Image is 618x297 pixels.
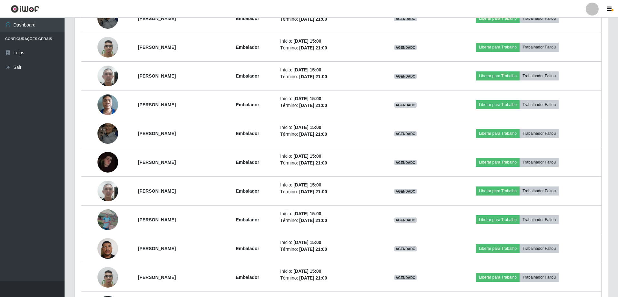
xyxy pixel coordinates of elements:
time: [DATE] 15:00 [293,154,321,159]
button: Trabalhador Faltou [520,43,559,52]
button: Liberar para Trabalho [476,273,520,282]
button: Trabalhador Faltou [520,71,559,80]
li: Término: [280,188,374,195]
li: Término: [280,160,374,166]
span: AGENDADO [394,217,417,223]
span: AGENDADO [394,160,417,165]
button: Trabalhador Faltou [520,215,559,224]
strong: Embalador [236,246,259,251]
strong: [PERSON_NAME] [138,217,176,222]
strong: [PERSON_NAME] [138,188,176,194]
strong: Embalador [236,275,259,280]
img: CoreUI Logo [11,5,39,13]
time: [DATE] 15:00 [293,96,321,101]
strong: [PERSON_NAME] [138,73,176,79]
li: Término: [280,73,374,80]
button: Liberar para Trabalho [476,215,520,224]
span: AGENDADO [394,74,417,79]
time: [DATE] 21:00 [299,103,327,108]
img: 1720641166740.jpeg [97,91,118,118]
strong: [PERSON_NAME] [138,275,176,280]
strong: [PERSON_NAME] [138,131,176,136]
strong: Embalador [236,188,259,194]
button: Trabalhador Faltou [520,129,559,138]
button: Liberar para Trabalho [476,14,520,23]
button: Trabalhador Faltou [520,273,559,282]
strong: Embalador [236,102,259,107]
time: [DATE] 15:00 [293,67,321,72]
span: AGENDADO [394,275,417,280]
span: AGENDADO [394,246,417,251]
img: 1744328731304.jpeg [97,235,118,262]
img: 1655477118165.jpeg [97,5,118,32]
button: Trabalhador Faltou [520,14,559,23]
span: AGENDADO [394,189,417,194]
li: Término: [280,131,374,138]
strong: Embalador [236,16,259,21]
strong: Embalador [236,45,259,50]
time: [DATE] 21:00 [299,160,327,165]
img: 1748216066032.jpeg [97,196,118,243]
span: AGENDADO [394,102,417,108]
strong: [PERSON_NAME] [138,160,176,165]
button: Liberar para Trabalho [476,129,520,138]
img: 1716159554658.jpeg [97,62,118,90]
button: Trabalhador Faltou [520,244,559,253]
li: Início: [280,210,374,217]
button: Liberar para Trabalho [476,71,520,80]
li: Início: [280,239,374,246]
li: Término: [280,246,374,253]
button: Liberar para Trabalho [476,158,520,167]
strong: [PERSON_NAME] [138,246,176,251]
img: 1716159554658.jpeg [97,177,118,205]
img: 1747356338360.jpeg [97,33,118,61]
time: [DATE] 15:00 [293,125,321,130]
li: Início: [280,182,374,188]
time: [DATE] 21:00 [299,16,327,22]
strong: [PERSON_NAME] [138,16,176,21]
img: 1754262988923.jpeg [97,152,118,173]
img: 1655477118165.jpeg [97,120,118,147]
time: [DATE] 15:00 [293,182,321,187]
strong: Embalador [236,73,259,79]
button: Liberar para Trabalho [476,186,520,196]
time: [DATE] 15:00 [293,38,321,44]
li: Início: [280,95,374,102]
strong: Embalador [236,160,259,165]
li: Término: [280,45,374,51]
strong: Embalador [236,217,259,222]
time: [DATE] 15:00 [293,240,321,245]
li: Término: [280,217,374,224]
li: Início: [280,38,374,45]
time: [DATE] 21:00 [299,74,327,79]
button: Liberar para Trabalho [476,244,520,253]
button: Trabalhador Faltou [520,186,559,196]
button: Liberar para Trabalho [476,43,520,52]
strong: Embalador [236,131,259,136]
li: Início: [280,124,374,131]
li: Início: [280,67,374,73]
li: Início: [280,153,374,160]
button: Trabalhador Faltou [520,158,559,167]
time: [DATE] 15:00 [293,269,321,274]
time: [DATE] 21:00 [299,45,327,50]
time: [DATE] 21:00 [299,218,327,223]
li: Término: [280,102,374,109]
li: Início: [280,268,374,275]
time: [DATE] 21:00 [299,132,327,137]
time: [DATE] 21:00 [299,189,327,194]
img: 1747356338360.jpeg [97,263,118,291]
button: Liberar para Trabalho [476,100,520,109]
time: [DATE] 21:00 [299,247,327,252]
strong: [PERSON_NAME] [138,102,176,107]
time: [DATE] 15:00 [293,211,321,216]
button: Trabalhador Faltou [520,100,559,109]
li: Término: [280,16,374,23]
span: AGENDADO [394,45,417,50]
li: Término: [280,275,374,281]
span: AGENDADO [394,131,417,136]
span: AGENDADO [394,16,417,21]
strong: [PERSON_NAME] [138,45,176,50]
time: [DATE] 21:00 [299,275,327,281]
